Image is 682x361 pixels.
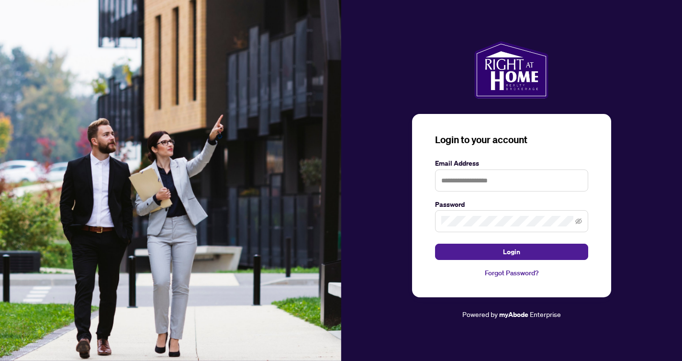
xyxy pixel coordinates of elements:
a: myAbode [499,309,528,320]
span: Enterprise [530,310,561,318]
h3: Login to your account [435,133,588,147]
label: Password [435,199,588,210]
img: ma-logo [474,41,548,99]
button: Login [435,244,588,260]
span: Login [503,244,520,259]
span: Powered by [462,310,498,318]
a: Forgot Password? [435,268,588,278]
label: Email Address [435,158,588,169]
span: eye-invisible [575,218,582,225]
